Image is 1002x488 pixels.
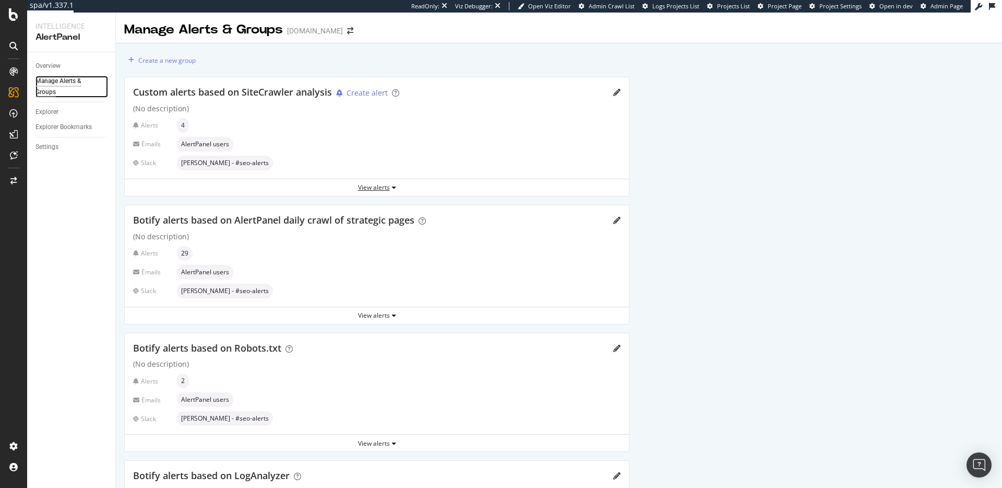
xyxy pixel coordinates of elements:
[613,345,621,352] div: pencil
[125,179,629,196] button: View alerts
[35,122,108,133] a: Explorer Bookmarks
[809,2,862,10] a: Project Settings
[125,439,629,448] div: View alerts
[967,452,992,478] div: Open Intercom Messenger
[181,160,269,166] span: [PERSON_NAME] - #seo-alerts
[35,31,107,43] div: AlertPanel
[133,359,621,369] div: (No description)
[177,137,233,152] div: neutral label
[717,2,750,10] span: Projects List
[133,140,173,148] div: Emails
[921,2,963,10] a: Admin Page
[181,378,185,384] span: 2
[181,288,269,294] span: [PERSON_NAME] - #seo-alerts
[707,2,750,10] a: Projects List
[332,87,388,99] button: Create alert
[613,89,621,96] div: pencil
[133,214,414,226] span: Botify alerts based on AlertPanel daily crawl of strategic pages
[133,469,290,482] span: Botify alerts based on LogAnalyzer
[177,118,189,133] div: neutral label
[124,52,196,68] button: Create a new group
[35,61,61,72] div: Overview
[181,141,229,147] span: AlertPanel users
[869,2,913,10] a: Open in dev
[287,26,343,36] div: [DOMAIN_NAME]
[181,250,188,257] span: 29
[35,107,108,118] a: Explorer
[133,121,173,130] div: Alerts
[133,103,621,114] div: (No description)
[181,415,269,422] span: [PERSON_NAME] - #seo-alerts
[181,122,185,129] span: 4
[347,27,353,34] div: arrow-right-arrow-left
[133,231,621,242] div: (No description)
[528,2,571,10] span: Open Viz Editor
[133,286,173,295] div: Slack
[177,284,273,298] div: neutral label
[613,472,621,480] div: pencil
[133,396,173,404] div: Emails
[931,2,963,10] span: Admin Page
[35,61,108,72] a: Overview
[177,265,233,280] div: neutral label
[133,249,173,258] div: Alerts
[642,2,699,10] a: Logs Projects List
[125,307,629,324] button: View alerts
[35,122,92,133] div: Explorer Bookmarks
[125,183,629,192] div: View alerts
[758,2,802,10] a: Project Page
[455,2,493,10] div: Viz Debugger:
[133,158,173,167] div: Slack
[177,156,273,170] div: neutral label
[125,435,629,451] button: View alerts
[613,217,621,224] div: pencil
[177,411,273,426] div: neutral label
[138,56,196,65] div: Create a new group
[133,414,173,423] div: Slack
[181,269,229,275] span: AlertPanel users
[35,76,98,98] div: Manage Alerts & Groups
[411,2,439,10] div: ReadOnly:
[133,268,173,276] div: Emails
[879,2,913,10] span: Open in dev
[35,142,108,153] a: Settings
[35,107,58,118] div: Explorer
[177,374,189,388] div: neutral label
[125,311,629,320] div: View alerts
[177,246,193,261] div: neutral label
[35,76,108,98] a: Manage Alerts & Groups
[652,2,699,10] span: Logs Projects List
[819,2,862,10] span: Project Settings
[579,2,635,10] a: Admin Crawl List
[347,88,388,98] div: Create alert
[768,2,802,10] span: Project Page
[35,142,58,153] div: Settings
[133,86,332,98] span: Custom alerts based on SiteCrawler analysis
[589,2,635,10] span: Admin Crawl List
[133,342,281,354] span: Botify alerts based on Robots.txt
[133,377,173,386] div: Alerts
[35,21,107,31] div: Intelligence
[181,397,229,403] span: AlertPanel users
[518,2,571,10] a: Open Viz Editor
[124,21,283,39] div: Manage Alerts & Groups
[177,392,233,407] div: neutral label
